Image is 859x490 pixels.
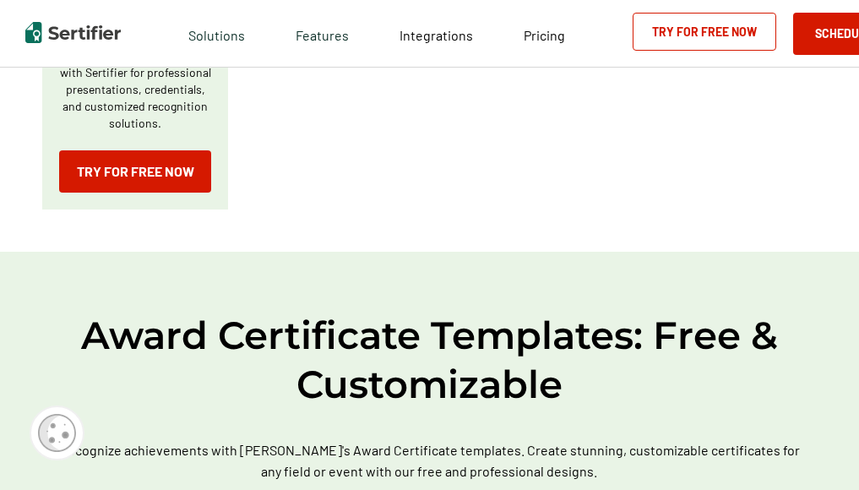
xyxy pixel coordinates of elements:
span: Pricing [524,27,565,43]
a: Try for Free Now [59,150,211,193]
h2: Award Certificate Templates: Free & Customizable [17,311,842,409]
a: Integrations [400,23,473,44]
span: Features [296,23,349,44]
iframe: Chat Widget [775,409,859,490]
a: Pricing [524,23,565,44]
img: Sertifier | Digital Credentialing Platform [25,22,121,43]
img: Cookie Popup Icon [38,414,76,452]
p: Create a blank certificate with Sertifier for professional presentations, credentials, and custom... [59,47,211,132]
p: Recognize achievements with [PERSON_NAME]'s Award Certificate templates. Create stunning, customi... [58,439,801,482]
a: Try for Free Now [633,13,776,51]
span: Integrations [400,27,473,43]
span: Solutions [188,23,245,44]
